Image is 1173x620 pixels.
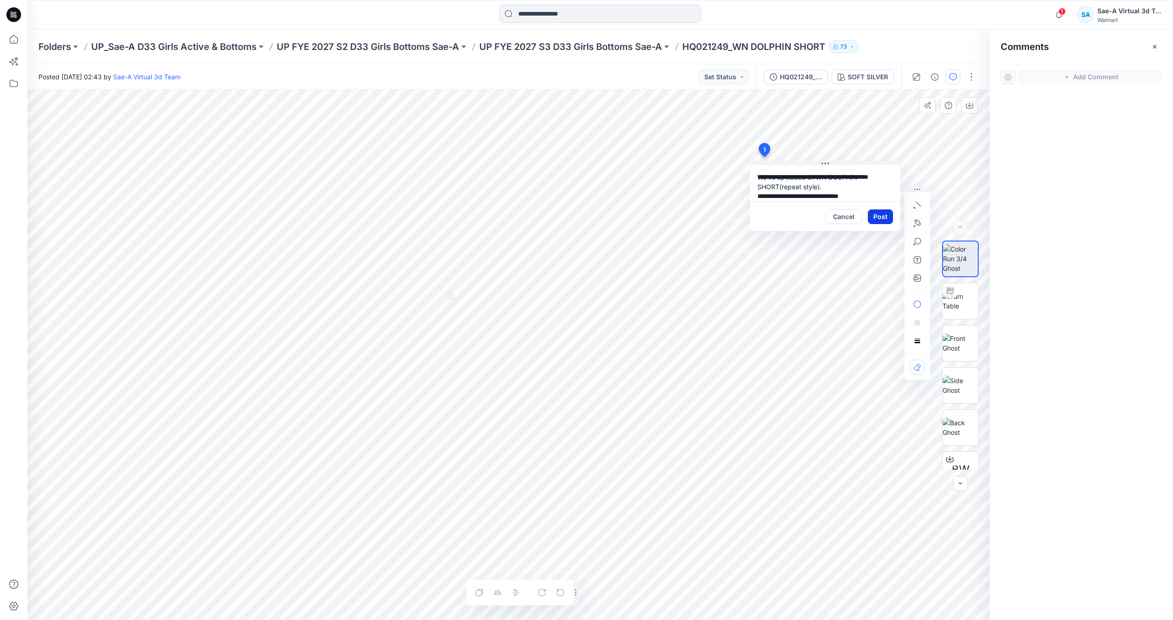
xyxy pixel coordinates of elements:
[848,72,888,82] div: SOFT SILVER
[825,209,862,224] button: Cancel
[1097,5,1162,16] div: Sae-A Virtual 3d Team
[829,40,859,53] button: 73
[38,40,71,53] a: Folders
[943,418,978,437] img: Back Ghost
[1077,6,1094,23] div: SA
[927,70,942,84] button: Details
[943,376,978,395] img: Side Ghost
[1019,70,1162,84] button: Add Comment
[1097,16,1162,23] div: Walmart
[763,146,766,154] span: 1
[91,40,257,53] a: UP_Sae-A D33 Girls Active & Bottoms
[113,73,181,81] a: Sae-A Virtual 3d Team
[832,70,894,84] button: SOFT SILVER
[780,72,822,82] div: HQ021249_SOFT SILVER
[1001,41,1049,52] h2: Comments
[1058,8,1066,15] span: 1
[764,70,828,84] button: HQ021249_SOFT SILVER
[868,209,893,224] button: Post
[943,244,978,273] img: Color Run 3/4 Ghost
[479,40,662,53] a: UP FYE 2027 S3 D33 Girls Bottoms Sae-A
[943,334,978,353] img: Front Ghost
[943,291,978,311] img: Turn Table
[682,40,825,53] p: HQ021249_WN DOLPHIN SHORT
[952,461,970,478] span: BW
[38,72,181,82] span: Posted [DATE] 02:43 by
[277,40,459,53] a: UP FYE 2027 S2 D33 Girls Bottoms Sae-A
[840,42,847,52] p: 73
